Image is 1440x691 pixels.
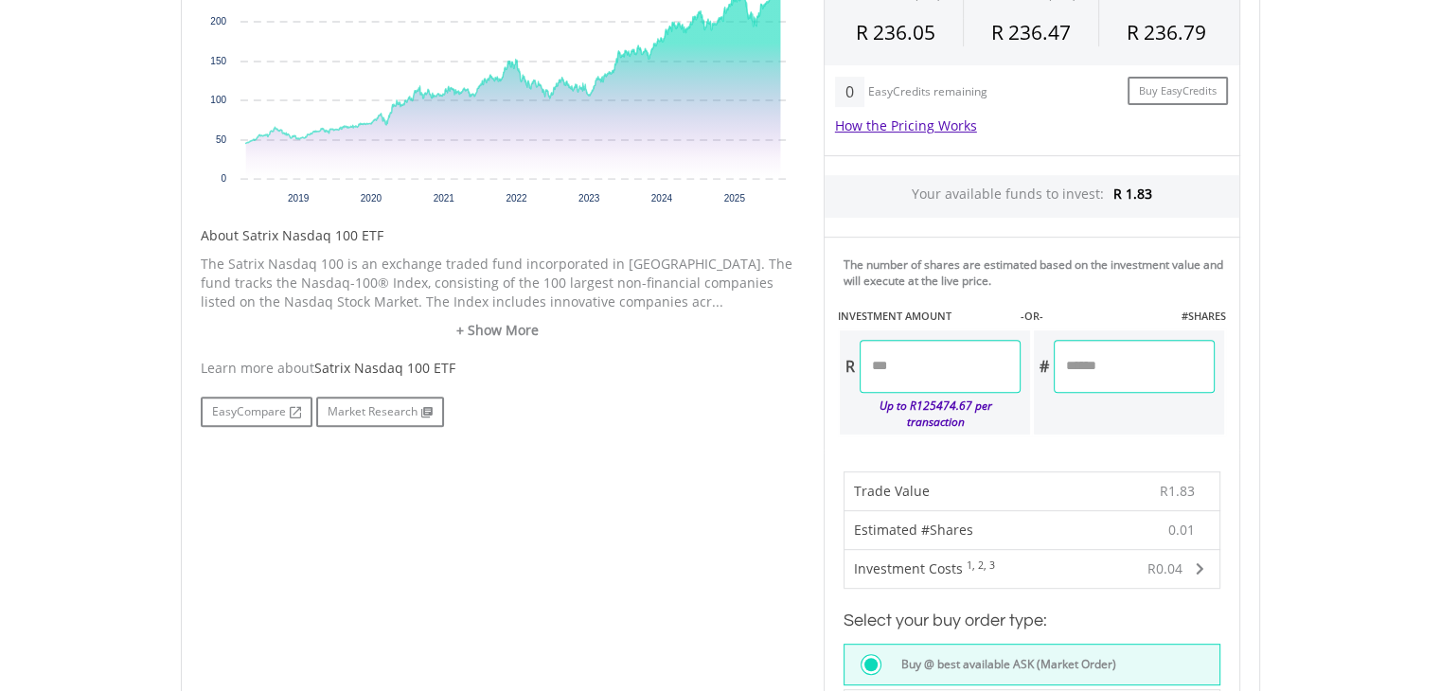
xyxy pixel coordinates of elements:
[835,77,864,107] div: 0
[578,193,600,204] text: 2023
[840,340,860,393] div: R
[890,654,1116,675] label: Buy @ best available ASK (Market Order)
[215,134,226,145] text: 50
[314,359,455,377] span: Satrix Nasdaq 100 ETF
[201,359,795,378] div: Learn more about
[856,19,935,45] span: R 236.05
[844,257,1232,289] div: The number of shares are estimated based on the investment value and will execute at the live price.
[1160,482,1195,500] span: R1.83
[650,193,672,204] text: 2024
[1034,340,1054,393] div: #
[360,193,382,204] text: 2020
[1127,19,1206,45] span: R 236.79
[854,559,963,577] span: Investment Costs
[210,95,226,105] text: 100
[433,193,454,204] text: 2021
[288,193,310,204] text: 2019
[854,482,930,500] span: Trade Value
[221,173,226,184] text: 0
[868,85,987,101] div: EasyCredits remaining
[210,16,226,27] text: 200
[201,255,795,311] p: The Satrix Nasdaq 100 is an exchange traded fund incorporated in [GEOGRAPHIC_DATA]. The fund trac...
[835,116,977,134] a: How the Pricing Works
[1181,309,1225,324] label: #SHARES
[1113,185,1152,203] span: R 1.83
[201,321,795,340] a: + Show More
[838,309,951,324] label: INVESTMENT AMOUNT
[840,393,1021,434] div: Up to R125474.67 per transaction
[1020,309,1042,324] label: -OR-
[506,193,527,204] text: 2022
[967,558,995,572] sup: 1, 2, 3
[201,397,312,427] a: EasyCompare
[1168,521,1195,540] span: 0.01
[1147,559,1182,577] span: R0.04
[1128,77,1228,106] a: Buy EasyCredits
[316,397,444,427] a: Market Research
[844,608,1220,634] h3: Select your buy order type:
[201,226,795,245] h5: About Satrix Nasdaq 100 ETF
[854,521,973,539] span: Estimated #Shares
[825,175,1239,218] div: Your available funds to invest:
[991,19,1071,45] span: R 236.47
[210,56,226,66] text: 150
[723,193,745,204] text: 2025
